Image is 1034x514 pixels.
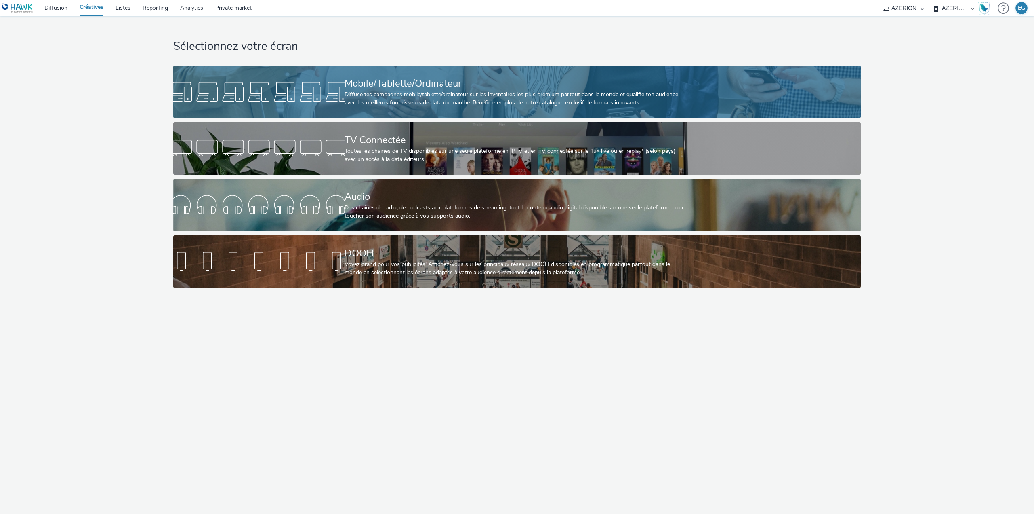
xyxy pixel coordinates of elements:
a: Mobile/Tablette/OrdinateurDiffuse tes campagnes mobile/tablette/ordinateur sur les inventaires le... [173,66,861,118]
div: EG [1018,2,1025,14]
div: Voyez grand pour vos publicités! Affichez-vous sur les principaux réseaux DOOH disponibles en pro... [345,260,687,277]
div: Audio [345,190,687,204]
a: Hawk Academy [978,2,994,15]
a: DOOHVoyez grand pour vos publicités! Affichez-vous sur les principaux réseaux DOOH disponibles en... [173,235,861,288]
div: Diffuse tes campagnes mobile/tablette/ordinateur sur les inventaires les plus premium partout dan... [345,91,687,107]
div: Toutes les chaines de TV disponibles sur une seule plateforme en IPTV et en TV connectée sur le f... [345,147,687,164]
div: TV Connectée [345,133,687,147]
div: Mobile/Tablette/Ordinateur [345,76,687,91]
img: undefined Logo [2,3,33,13]
div: DOOH [345,246,687,260]
img: Hawk Academy [978,2,990,15]
h1: Sélectionnez votre écran [173,39,861,54]
a: AudioDes chaînes de radio, de podcasts aux plateformes de streaming: tout le contenu audio digita... [173,179,861,231]
a: TV ConnectéeToutes les chaines de TV disponibles sur une seule plateforme en IPTV et en TV connec... [173,122,861,175]
div: Des chaînes de radio, de podcasts aux plateformes de streaming: tout le contenu audio digital dis... [345,204,687,220]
